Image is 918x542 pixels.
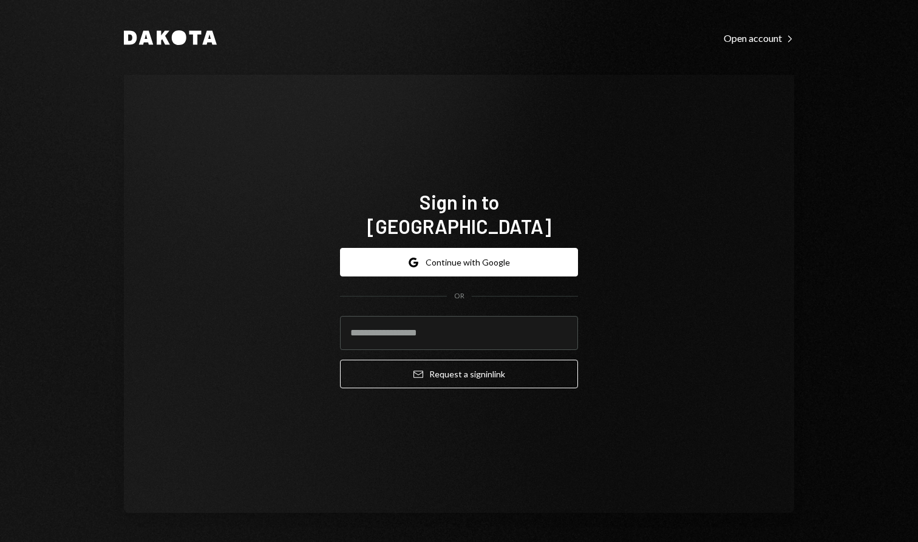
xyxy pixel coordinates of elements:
button: Continue with Google [340,248,578,276]
a: Open account [724,31,794,44]
h1: Sign in to [GEOGRAPHIC_DATA] [340,190,578,238]
div: OR [454,291,464,301]
button: Request a signinlink [340,360,578,388]
div: Open account [724,32,794,44]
